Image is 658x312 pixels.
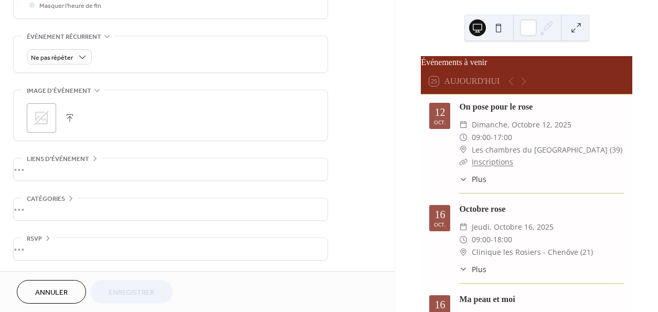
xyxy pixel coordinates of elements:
div: ​ [459,246,468,259]
div: ​ [459,119,468,131]
span: RSVP [27,233,42,244]
span: Clinique les Rosiers - Chenôve (21) [472,246,593,259]
span: dimanche, octobre 12, 2025 [472,119,571,131]
div: 16 [434,299,445,310]
div: ​ [459,221,468,233]
div: ​ [459,264,468,275]
div: 16 [434,209,445,220]
div: ​ [459,156,468,168]
span: - [491,233,493,246]
span: Catégories [27,193,65,205]
a: Ma peau et moi [459,295,515,304]
div: oct. [434,120,446,125]
div: Octobre rose [459,203,624,216]
span: jeudi, octobre 16, 2025 [472,221,554,233]
button: ​Plus [459,174,486,185]
div: ​ [459,131,468,144]
div: Événements à venir [421,56,632,69]
div: ​ [459,233,468,246]
span: - [491,131,493,144]
span: Plus [472,174,486,185]
span: Les chambres du [GEOGRAPHIC_DATA] (39) [472,144,622,156]
span: Image d’événement [27,85,91,96]
button: Annuler [17,280,86,304]
div: ••• [14,158,327,180]
span: Événement récurrent [27,31,101,42]
span: Liens d’événement [27,154,89,165]
div: ; [27,103,56,133]
span: Ne pas répéter [31,52,73,64]
a: On pose pour le rose [459,102,533,111]
span: Annuler [35,287,68,298]
span: 18:00 [493,233,512,246]
a: Inscriptions [472,157,513,167]
span: Plus [472,264,486,275]
button: ​Plus [459,264,486,275]
span: 17:00 [493,131,512,144]
span: 09:00 [472,131,491,144]
div: ​ [459,144,468,156]
div: 12 [434,107,445,117]
span: 09:00 [472,233,491,246]
div: ​ [459,174,468,185]
div: ••• [14,238,327,260]
div: oct. [434,222,446,227]
div: ••• [14,198,327,220]
span: Masquer l'heure de fin [39,1,101,12]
